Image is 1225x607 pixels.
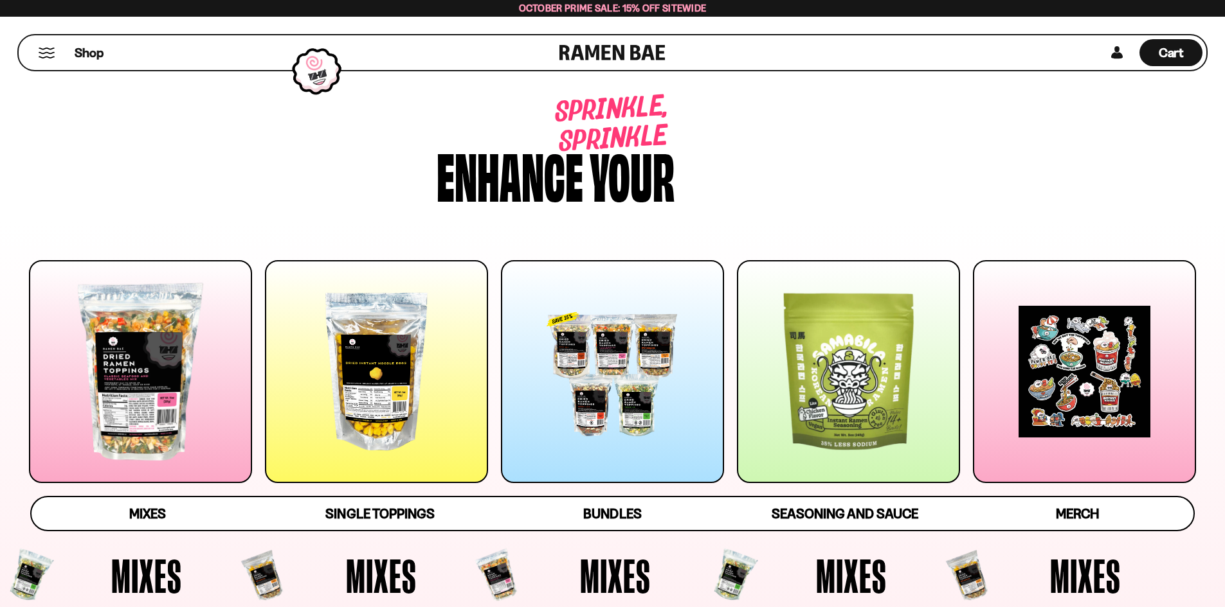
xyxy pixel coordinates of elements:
[32,497,264,530] a: Mixes
[590,143,675,204] div: your
[583,506,641,522] span: Bundles
[1056,506,1099,522] span: Merch
[1139,35,1202,70] div: Cart
[496,497,729,530] a: Bundles
[129,506,166,522] span: Mixes
[1050,552,1121,599] span: Mixes
[816,552,887,599] span: Mixes
[772,506,918,522] span: Seasoning and Sauce
[38,48,55,58] button: Mobile Menu Trigger
[264,497,496,530] a: Single Toppings
[1159,45,1184,60] span: Cart
[437,143,583,204] div: Enhance
[325,506,434,522] span: Single Toppings
[580,552,651,599] span: Mixes
[111,552,182,599] span: Mixes
[75,44,104,62] span: Shop
[346,552,417,599] span: Mixes
[961,497,1193,530] a: Merch
[519,2,707,14] span: October Prime Sale: 15% off Sitewide
[729,497,961,530] a: Seasoning and Sauce
[75,39,104,66] a: Shop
